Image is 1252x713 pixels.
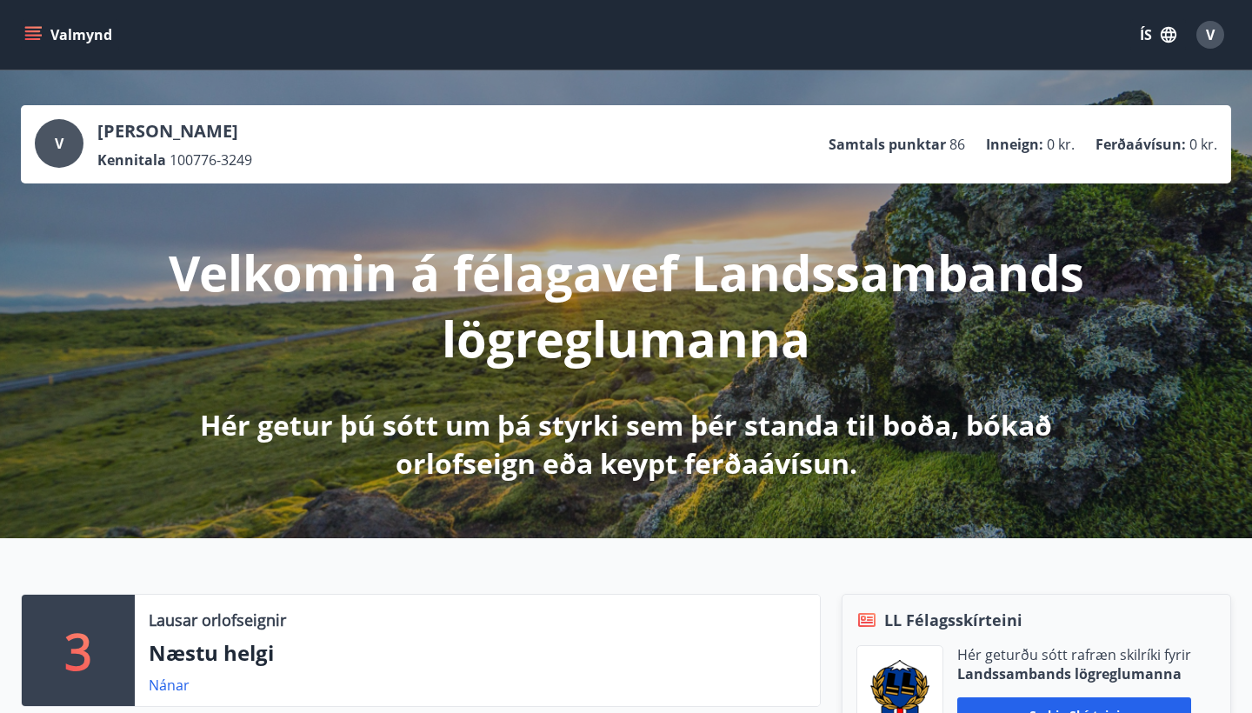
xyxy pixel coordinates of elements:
[97,119,252,143] p: [PERSON_NAME]
[1095,135,1186,154] p: Ferðaávísun :
[149,638,806,668] p: Næstu helgi
[167,406,1085,483] p: Hér getur þú sótt um þá styrki sem þér standa til boða, bókað orlofseign eða keypt ferðaávísun.
[167,239,1085,371] p: Velkomin á félagavef Landssambands lögreglumanna
[55,134,63,153] span: V
[884,609,1022,631] span: LL Félagsskírteini
[957,645,1191,664] p: Hér geturðu sótt rafræn skilríki fyrir
[149,676,190,695] a: Nánar
[957,664,1191,683] p: Landssambands lögreglumanna
[986,135,1043,154] p: Inneign :
[1189,14,1231,56] button: V
[829,135,946,154] p: Samtals punktar
[1189,135,1217,154] span: 0 kr.
[21,19,119,50] button: menu
[949,135,965,154] span: 86
[1206,25,1215,44] span: V
[149,609,286,631] p: Lausar orlofseignir
[97,150,166,170] p: Kennitala
[1130,19,1186,50] button: ÍS
[1047,135,1075,154] span: 0 kr.
[64,617,92,683] p: 3
[170,150,252,170] span: 100776-3249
